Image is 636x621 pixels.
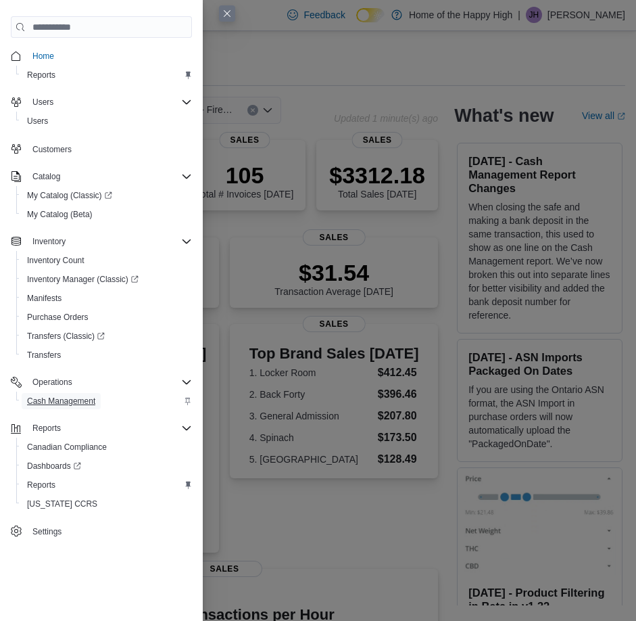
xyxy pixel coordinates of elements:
span: Canadian Compliance [22,439,192,455]
span: Users [22,113,192,129]
button: [US_STATE] CCRS [16,495,197,513]
a: Inventory Manager (Classic) [22,271,144,287]
span: Inventory Count [27,255,84,266]
a: My Catalog (Classic) [16,186,197,205]
button: Users [27,94,59,110]
span: My Catalog (Beta) [27,209,93,220]
span: Reports [22,477,192,493]
a: Reports [22,67,61,83]
button: Reports [5,419,197,438]
span: Catalog [27,168,192,185]
a: Dashboards [16,457,197,476]
a: Inventory Manager (Classic) [16,270,197,289]
a: My Catalog (Classic) [22,187,118,204]
button: Settings [5,522,197,541]
span: Reports [27,420,192,436]
button: Inventory [27,233,71,250]
span: Cash Management [27,396,95,407]
span: Dashboards [22,458,192,474]
span: Inventory [27,233,192,250]
a: Purchase Orders [22,309,94,325]
button: My Catalog (Beta) [16,205,197,224]
span: Operations [27,374,192,390]
span: Operations [32,377,72,388]
a: Transfers [22,347,66,363]
button: Reports [16,66,197,85]
span: Settings [32,526,62,537]
span: Inventory Manager (Classic) [22,271,192,287]
span: My Catalog (Classic) [27,190,112,201]
a: Dashboards [22,458,87,474]
span: Home [32,51,54,62]
span: Manifests [27,293,62,304]
a: Customers [27,141,77,158]
span: Inventory Count [22,252,192,269]
button: Catalog [27,168,66,185]
a: Canadian Compliance [22,439,112,455]
a: Users [22,113,53,129]
span: Users [27,94,192,110]
a: [US_STATE] CCRS [22,496,103,512]
button: Purchase Orders [16,308,197,327]
span: Reports [27,70,55,80]
button: Manifests [16,289,197,308]
span: Reports [22,67,192,83]
button: Cash Management [16,392,197,411]
span: Reports [27,480,55,490]
button: Inventory [5,232,197,251]
nav: Complex example [11,41,192,544]
span: Dashboards [27,461,81,471]
span: Transfers [22,347,192,363]
span: Reports [32,423,61,434]
button: Users [5,93,197,112]
button: Home [5,46,197,66]
span: Catalog [32,171,60,182]
span: Customers [32,144,72,155]
span: Washington CCRS [22,496,192,512]
a: Transfers (Classic) [22,328,110,344]
a: Transfers (Classic) [16,327,197,346]
span: My Catalog (Classic) [22,187,192,204]
a: Settings [27,524,67,540]
span: My Catalog (Beta) [22,206,192,223]
span: Users [27,116,48,127]
span: [US_STATE] CCRS [27,499,97,509]
button: Operations [5,373,197,392]
span: Inventory Manager (Classic) [27,274,139,285]
span: Manifests [22,290,192,306]
button: Canadian Compliance [16,438,197,457]
span: Settings [27,523,192,540]
span: Transfers [27,350,61,361]
span: Purchase Orders [22,309,192,325]
span: Cash Management [22,393,192,409]
button: Reports [16,476,197,495]
span: Transfers (Classic) [27,331,105,342]
button: Transfers [16,346,197,365]
span: Purchase Orders [27,312,89,323]
a: Inventory Count [22,252,90,269]
span: Canadian Compliance [27,442,107,453]
button: Users [16,112,197,131]
span: Transfers (Classic) [22,328,192,344]
span: Users [32,97,53,108]
button: Operations [27,374,78,390]
button: Customers [5,139,197,158]
button: Reports [27,420,66,436]
a: Reports [22,477,61,493]
button: Catalog [5,167,197,186]
a: Home [27,48,59,64]
a: My Catalog (Beta) [22,206,98,223]
a: Manifests [22,290,67,306]
a: Cash Management [22,393,101,409]
span: Home [27,47,192,64]
button: Inventory Count [16,251,197,270]
span: Inventory [32,236,66,247]
span: Customers [27,140,192,157]
button: Close this dialog [219,5,235,22]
